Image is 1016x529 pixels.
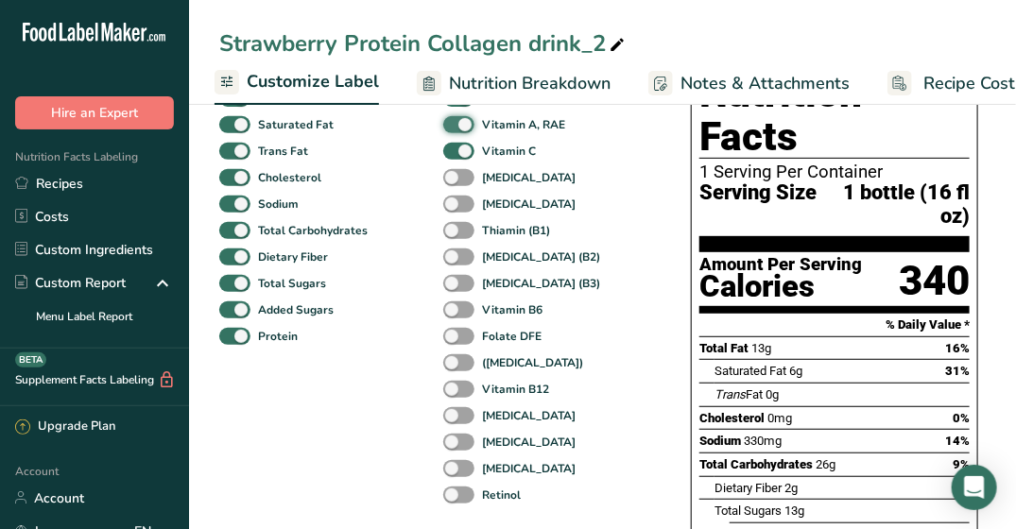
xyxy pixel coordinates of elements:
[258,169,321,186] b: Cholesterol
[417,62,611,105] a: Nutrition Breakdown
[482,434,576,451] b: [MEDICAL_DATA]
[258,328,298,345] b: Protein
[784,481,798,495] span: 2g
[258,196,299,213] b: Sodium
[817,181,970,228] span: 1 bottle (16 fl oz)
[699,457,813,471] span: Total Carbohydrates
[15,273,126,293] div: Custom Report
[699,72,970,159] h1: Nutrition Facts
[482,381,549,398] b: Vitamin B12
[15,418,115,436] div: Upgrade Plan
[699,256,862,274] div: Amount Per Serving
[744,434,782,448] span: 330mg
[15,352,46,367] div: BETA
[751,341,771,355] span: 13g
[953,411,970,425] span: 0%
[482,275,600,292] b: [MEDICAL_DATA] (B3)
[699,314,970,336] section: % Daily Value *
[258,248,328,265] b: Dietary Fiber
[767,411,792,425] span: 0mg
[952,465,997,510] div: Open Intercom Messenger
[648,62,850,105] a: Notes & Attachments
[258,116,334,133] b: Saturated Fat
[482,222,550,239] b: Thiamin (B1)
[715,364,786,378] span: Saturated Fat
[482,328,542,345] b: Folate DFE
[789,364,802,378] span: 6g
[258,222,368,239] b: Total Carbohydrates
[449,71,611,96] span: Nutrition Breakdown
[219,26,629,60] div: Strawberry Protein Collagen drink_2
[715,481,782,495] span: Dietary Fiber
[766,387,779,401] span: 0g
[482,301,542,318] b: Vitamin B6
[699,181,817,228] span: Serving Size
[945,341,970,355] span: 16%
[945,364,970,378] span: 31%
[680,71,850,96] span: Notes & Attachments
[482,486,521,503] b: Retinol
[482,248,600,265] b: [MEDICAL_DATA] (B2)
[215,60,379,106] a: Customize Label
[482,460,576,477] b: [MEDICAL_DATA]
[816,457,835,471] span: 26g
[482,196,576,213] b: [MEDICAL_DATA]
[482,407,576,424] b: [MEDICAL_DATA]
[258,275,326,292] b: Total Sugars
[699,434,741,448] span: Sodium
[247,69,379,94] span: Customize Label
[482,143,536,160] b: Vitamin C
[15,96,174,129] button: Hire an Expert
[945,434,970,448] span: 14%
[715,387,763,401] span: Fat
[953,457,970,471] span: 9%
[715,503,782,518] span: Total Sugars
[715,387,746,401] i: Trans
[482,354,583,371] b: ([MEDICAL_DATA])
[699,273,862,300] div: Calories
[699,341,749,355] span: Total Fat
[899,256,970,306] div: 340
[482,169,576,186] b: [MEDICAL_DATA]
[482,116,565,133] b: Vitamin A, RAE
[699,411,765,425] span: Cholesterol
[699,162,970,181] div: 1 Serving Per Container
[258,143,308,160] b: Trans Fat
[784,503,804,518] span: 13g
[258,301,334,318] b: Added Sugars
